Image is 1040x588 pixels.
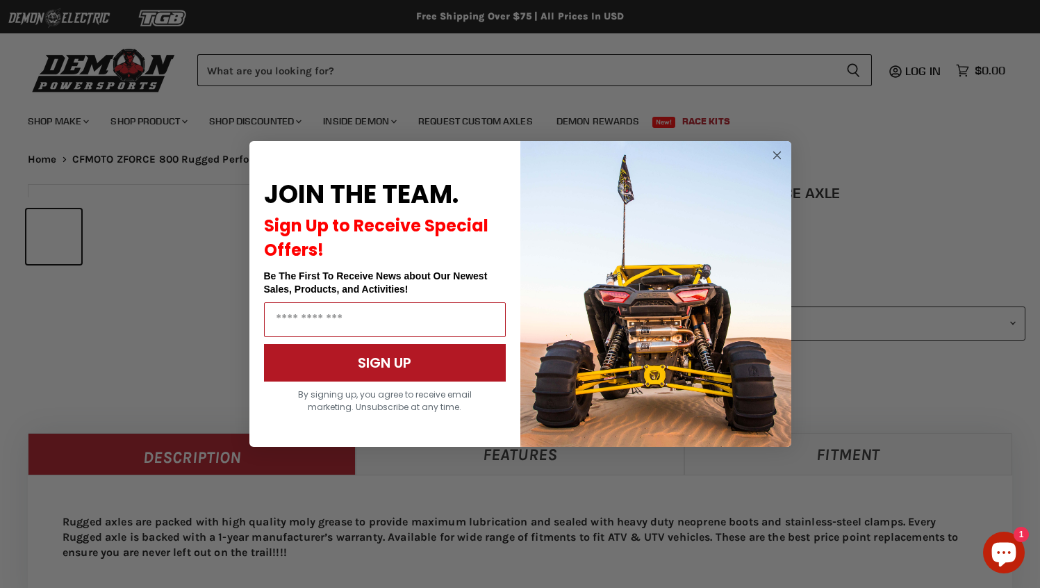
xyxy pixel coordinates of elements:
button: SIGN UP [264,344,506,382]
img: a9095488-b6e7-41ba-879d-588abfab540b.jpeg [520,141,791,447]
span: By signing up, you agree to receive email marketing. Unsubscribe at any time. [298,389,472,413]
span: Sign Up to Receive Special Offers! [264,214,488,261]
span: Be The First To Receive News about Our Newest Sales, Products, and Activities! [264,270,488,295]
input: Email Address [264,302,506,337]
span: JOIN THE TEAM. [264,177,459,212]
button: Close dialog [768,147,786,164]
inbox-online-store-chat: Shopify online store chat [979,532,1029,577]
